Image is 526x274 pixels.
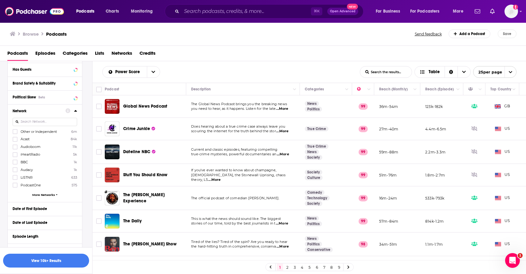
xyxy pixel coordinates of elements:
[292,264,298,271] a: 3
[96,172,102,178] span: Toggle select row
[71,137,77,141] span: 84k
[425,173,445,178] p: 1.8m-2.7m
[425,242,443,247] p: 1.1m-1.7m
[277,152,289,157] span: ...More
[314,264,320,271] a: 6
[76,7,94,16] span: Podcasts
[518,253,523,258] span: 1
[328,264,335,271] a: 8
[305,242,322,247] a: Politics
[105,168,120,182] a: Stuff You Should Know
[105,121,120,136] a: Crime Junkie
[112,48,132,61] span: Networks
[406,6,449,16] button: open menu
[21,129,57,134] span: Other or Independent
[105,99,120,114] img: Global News Podcast
[35,48,55,61] a: Episodes
[73,145,77,149] span: 11k
[411,86,419,93] button: Column Actions
[182,6,311,16] input: Search podcasts, credits, & more...
[276,129,289,134] span: ...More
[13,193,77,197] button: More Networks
[473,66,516,78] button: open menu
[63,48,88,61] a: Categories
[13,66,77,73] button: Has Guests
[123,172,168,177] span: Stuff You Should Know
[504,5,518,18] button: Show profile menu
[379,219,398,224] p: 57m-84m
[105,145,120,159] img: Dateline NBC
[305,170,322,175] a: Society
[7,48,28,61] a: Podcasts
[305,247,333,252] a: Conservative
[495,218,510,224] span: US
[191,85,211,93] div: Description
[305,216,319,221] a: News
[191,106,276,111] span: you need to hear, as it happens. Listen for the late
[13,205,77,212] button: Date of First Episode
[5,6,64,17] img: Podchaser - Follow, Share and Rate Podcasts
[472,6,483,17] a: Show notifications dropdown
[123,149,155,155] a: Dateline NBC
[96,241,102,247] span: Toggle select row
[284,264,290,271] a: 2
[123,218,142,224] a: The Daily
[13,79,77,87] button: Brand Safety & Suitability
[127,6,161,16] button: open menu
[445,66,457,77] div: Sort Direction
[96,149,102,155] span: Toggle select row
[21,168,33,172] span: Audacy
[105,85,119,93] div: Podcast
[347,4,358,10] span: New
[425,104,443,109] p: 123k-182k
[490,85,511,93] div: Top Country
[453,7,463,16] span: More
[510,86,518,93] button: Column Actions
[191,152,276,156] span: true-crime mysteries, powerful documentaries an
[305,236,319,241] a: News
[38,95,45,99] div: Beta
[498,30,516,38] button: Save
[191,221,275,225] span: stories of our time, told by the best journalists in t
[191,102,287,106] span: The Global News Podcast brings you the breaking news
[21,175,33,180] span: LiSTNR
[191,240,287,244] span: Tired of the lies? Tired of the spin? Are you ready to hear
[123,218,142,224] span: The Daily
[359,172,368,178] p: 99
[3,254,89,268] button: View 10k+ Results
[305,144,328,149] a: True Crime
[13,67,72,72] div: Has Guests
[495,172,510,178] span: US
[191,124,285,129] span: Does hearing about a true crime case always leave you
[336,264,342,271] a: 9
[105,214,120,228] a: The Daily
[321,264,327,271] a: 7
[505,253,520,268] iframe: Intercom live chat
[359,126,368,132] p: 99
[379,196,397,201] p: 16m-24m
[191,168,276,172] span: If you've ever wanted to know about champagne,
[488,6,497,17] a: Show notifications dropdown
[13,219,77,226] button: Date of Last Episode
[96,126,102,132] span: Toggle select row
[305,190,324,195] a: Comedy
[191,129,276,133] span: scouring the internet for the truth behind the stor
[429,70,440,74] span: Table
[379,85,408,93] div: Reach (Monthly)
[95,48,104,61] span: Lists
[305,101,319,106] a: News
[305,149,319,154] a: News
[72,183,77,187] span: 575
[306,264,312,271] a: 5
[21,137,29,141] span: Acast
[359,149,368,155] p: 99
[191,173,285,182] span: [DEMOGRAPHIC_DATA], the Stonewall Uprising, chaos theory, LS
[115,70,142,74] span: Power Score
[357,85,366,93] div: Power Score
[46,31,67,37] h1: Podcasts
